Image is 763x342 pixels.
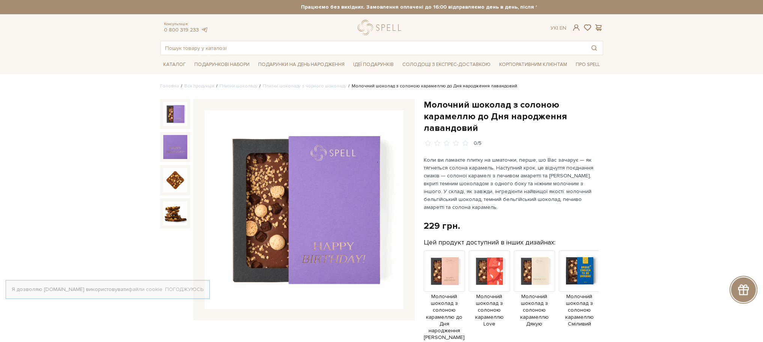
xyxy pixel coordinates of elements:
[469,250,510,292] img: Продукт
[346,83,517,90] li: Молочний шоколад з солоною карамеллю до Дня народження лавандовий
[573,59,603,70] span: Про Spell
[559,293,600,327] span: Молочний шоколад з солоною карамеллю Сміливий
[514,267,555,327] a: Молочний шоколад з солоною карамеллю Дякую
[551,25,566,31] div: Ук
[358,20,405,35] a: logo
[201,27,208,33] a: telegram
[399,58,494,71] a: Солодощі з експрес-доставкою
[163,102,187,126] img: Молочний шоколад з солоною карамеллю до Дня народження лавандовий
[469,267,510,327] a: Молочний шоколад з солоною карамеллю Love
[424,250,465,292] img: Продукт
[163,135,187,159] img: Молочний шоколад з солоною карамеллю до Дня народження лавандовий
[128,286,163,292] a: файли cookie
[350,59,397,70] span: Ідеї подарунків
[514,250,555,292] img: Продукт
[474,140,482,147] div: 0/5
[424,238,555,247] label: Цей продукт доступний в інших дизайнах:
[559,267,600,327] a: Молочний шоколад з солоною карамеллю Сміливий
[585,41,603,55] button: Пошук товару у каталозі
[160,59,189,70] span: Каталог
[424,220,460,232] div: 229 грн.
[164,27,199,33] a: 0 800 319 233
[164,22,208,27] span: Консультація:
[255,59,348,70] span: Подарунки на День народження
[424,293,465,341] span: Молочний шоколад з солоною карамеллю до Дня народження [PERSON_NAME]
[424,267,465,341] a: Молочний шоколад з солоною карамеллю до Дня народження [PERSON_NAME]
[220,83,257,89] a: Плитки шоколаду
[163,201,187,225] img: Молочний шоколад з солоною карамеллю до Дня народження лавандовий
[191,59,253,70] span: Подарункові набори
[263,83,346,89] a: Плитки шоколаду з чорного шоколаду
[160,83,179,89] a: Головна
[496,58,570,71] a: Корпоративним клієнтам
[165,286,203,293] a: Погоджуюсь
[514,293,555,327] span: Молочний шоколад з солоною карамеллю Дякую
[424,99,603,134] h1: Молочний шоколад з солоною карамеллю до Дня народження лавандовий
[227,4,670,10] strong: Працюємо без вихідних. Замовлення оплачені до 16:00 відправляємо день в день, після 16:00 - насту...
[559,250,600,292] img: Продукт
[161,41,585,55] input: Пошук товару у каталозі
[184,83,214,89] a: Вся продукція
[163,168,187,192] img: Молочний шоколад з солоною карамеллю до Дня народження лавандовий
[557,25,558,31] span: |
[560,25,566,31] a: En
[6,286,209,293] div: Я дозволяю [DOMAIN_NAME] використовувати
[205,110,403,309] img: Молочний шоколад з солоною карамеллю до Дня народження лавандовий
[424,156,600,211] p: Коли ви ламаєте плитку на шматочки, перше, шо Вас зачарує — як тягнеться солона карамель. Наступн...
[469,293,510,327] span: Молочний шоколад з солоною карамеллю Love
